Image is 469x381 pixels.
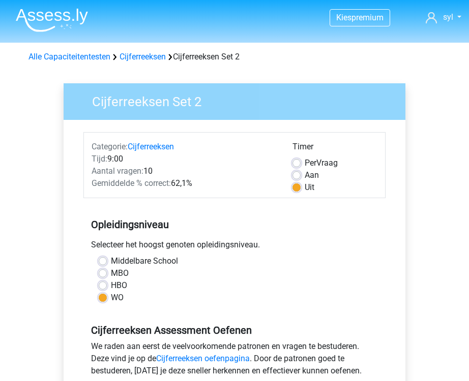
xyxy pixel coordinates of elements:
label: Middelbare School [111,255,178,267]
div: Cijferreeksen Set 2 [24,51,445,63]
a: syl [426,11,461,23]
label: HBO [111,279,127,292]
div: 10 [84,165,285,177]
span: syl [443,12,453,22]
h3: Cijferreeksen Set 2 [80,90,398,110]
span: Per [305,158,316,168]
div: We raden aan eerst de veelvoorkomende patronen en vragen te bestuderen. Deze vind je op de . Door... [83,340,386,381]
span: premium [351,13,384,22]
label: Aan [305,169,319,181]
label: Vraag [305,157,338,169]
span: Categorie: [92,142,128,151]
div: Selecteer het hoogst genoten opleidingsniveau. [83,239,386,255]
h5: Cijferreeksen Assessment Oefenen [91,324,378,336]
span: Kies [336,13,351,22]
label: WO [111,292,124,304]
div: 9:00 [84,153,285,165]
a: Alle Capaciteitentesten [28,52,110,61]
span: Tijd: [92,154,107,164]
span: Aantal vragen: [92,166,143,176]
a: Cijferreeksen [128,142,174,151]
a: Kiespremium [330,11,390,24]
label: Uit [305,181,314,194]
h5: Opleidingsniveau [91,214,378,235]
a: Cijferreeksen [120,52,166,61]
span: Gemiddelde % correct: [92,178,171,188]
img: Assessly [16,8,88,32]
a: Cijferreeksen oefenpagina [156,354,250,363]
div: Timer [292,141,377,157]
label: MBO [111,267,129,279]
div: 62,1% [84,177,285,189]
